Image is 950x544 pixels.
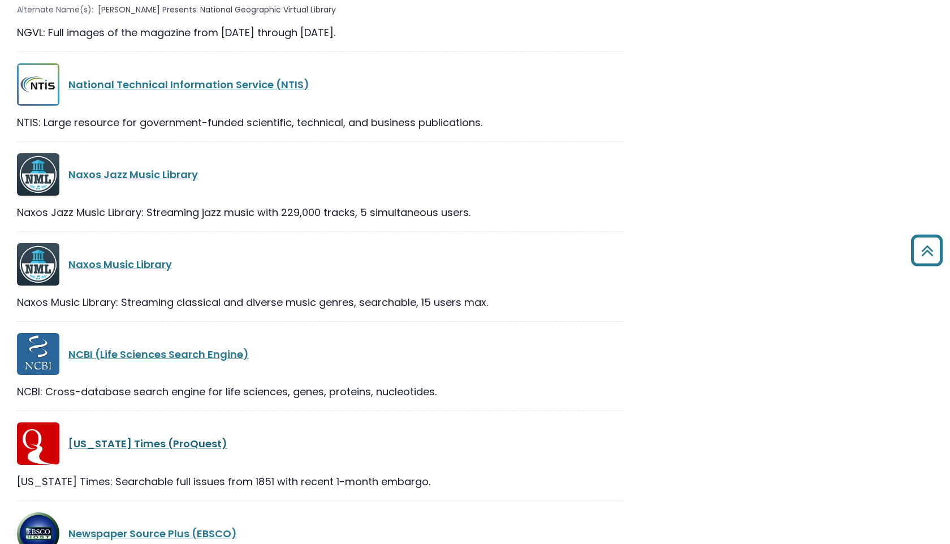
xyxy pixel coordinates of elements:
[17,25,623,40] div: NGVL: Full images of the magazine from [DATE] through [DATE].
[68,77,309,92] a: National Technical Information Service (NTIS)
[98,4,336,16] span: [PERSON_NAME] Presents: National Geographic Virtual Library
[906,240,947,261] a: Back to Top
[17,474,623,489] div: [US_STATE] Times: Searchable full issues from 1851 with recent 1-month embargo.
[17,384,623,399] div: NCBI: Cross-database search engine for life sciences, genes, proteins, nucleotides.
[17,4,93,16] span: Alternate Name(s):
[17,115,623,130] div: NTIS: Large resource for government-funded scientific, technical, and business publications.
[68,347,249,361] a: NCBI (Life Sciences Search Engine)
[17,205,623,220] div: Naxos Jazz Music Library: Streaming jazz music with 229,000 tracks, 5 simultaneous users.
[68,257,172,271] a: Naxos Music Library
[17,295,623,310] div: Naxos Music Library: Streaming classical and diverse music genres, searchable, 15 users max.
[68,526,237,541] a: Newspaper Source Plus (EBSCO)
[68,167,198,182] a: Naxos Jazz Music Library
[68,437,227,451] a: [US_STATE] Times (ProQuest)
